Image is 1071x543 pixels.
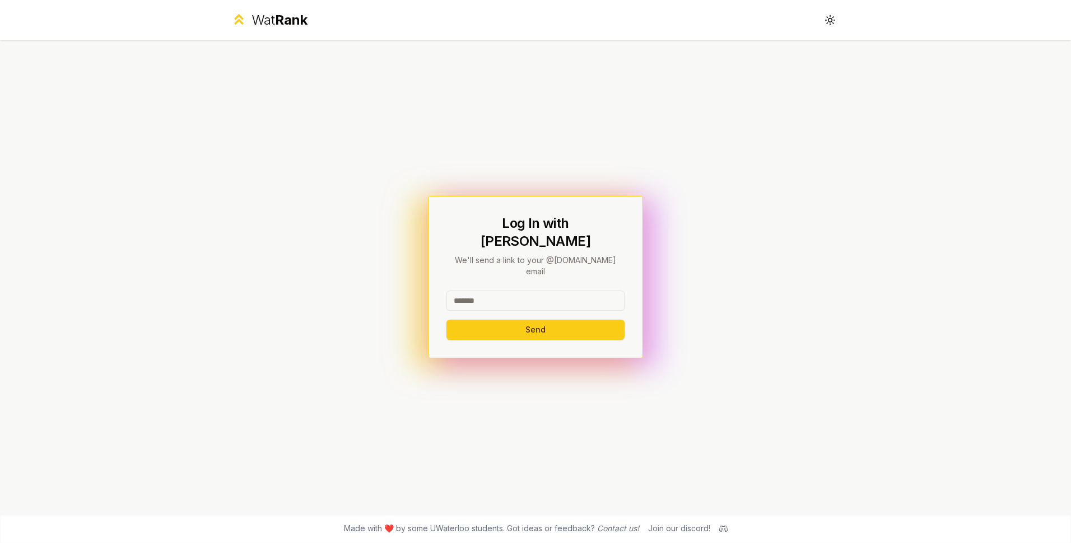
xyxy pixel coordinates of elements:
[231,11,308,29] a: WatRank
[648,523,710,534] div: Join our discord!
[344,523,639,534] span: Made with ❤️ by some UWaterloo students. Got ideas or feedback?
[446,320,625,340] button: Send
[597,523,639,533] a: Contact us!
[275,12,308,28] span: Rank
[446,214,625,250] h1: Log In with [PERSON_NAME]
[252,11,308,29] div: Wat
[446,255,625,277] p: We'll send a link to your @[DOMAIN_NAME] email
